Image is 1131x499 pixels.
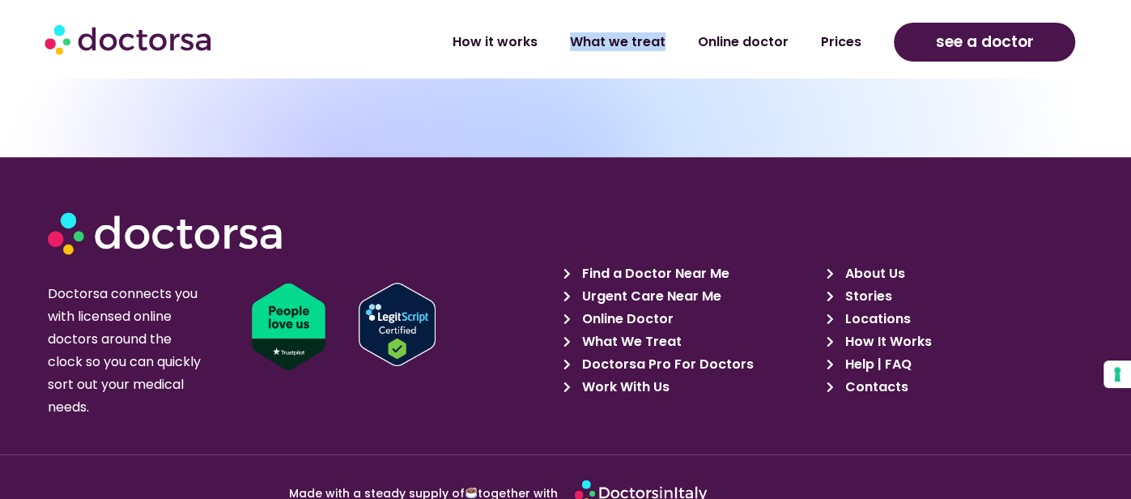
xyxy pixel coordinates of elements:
[578,308,674,331] span: Online Doctor
[359,283,575,366] a: Verify LegitScript Approval for www.doctorsa.com
[840,308,910,331] span: Locations
[840,262,904,285] span: About Us
[840,376,908,399] span: Contacts
[563,285,817,308] a: Urgent Care Near Me
[578,376,670,399] span: Work With Us
[827,285,1080,308] a: Stories
[840,285,891,308] span: Stories
[436,23,554,61] a: How it works
[359,283,436,366] img: Verify Approval for www.doctorsa.com
[466,487,477,498] img: ☕
[827,308,1080,331] a: Locations
[563,331,817,353] a: What We Treat
[578,262,729,285] span: Find a Doctor Near Me
[827,331,1080,353] a: How It Works
[563,353,817,376] a: Doctorsa Pro For Doctors
[563,376,817,399] a: Work With Us
[840,331,931,353] span: How It Works
[578,331,682,353] span: What We Treat
[300,23,878,61] nav: Menu
[554,23,682,61] a: What we treat
[578,285,721,308] span: Urgent Care Near Me
[563,262,817,285] a: Find a Doctor Near Me
[840,353,911,376] span: Help | FAQ
[1103,360,1131,388] button: Your consent preferences for tracking technologies
[827,353,1080,376] a: Help | FAQ
[578,353,754,376] span: Doctorsa Pro For Doctors
[130,487,558,499] p: Made with a steady supply of together with
[827,376,1080,399] a: Contacts
[894,23,1075,62] a: see a doctor
[827,262,1080,285] a: About Us
[48,283,207,419] p: Doctorsa connects you with licensed online doctors around the clock so you can quickly sort out y...
[682,23,805,61] a: Online doctor
[563,308,817,331] a: Online Doctor
[805,23,878,61] a: Prices
[935,29,1033,55] span: see a doctor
